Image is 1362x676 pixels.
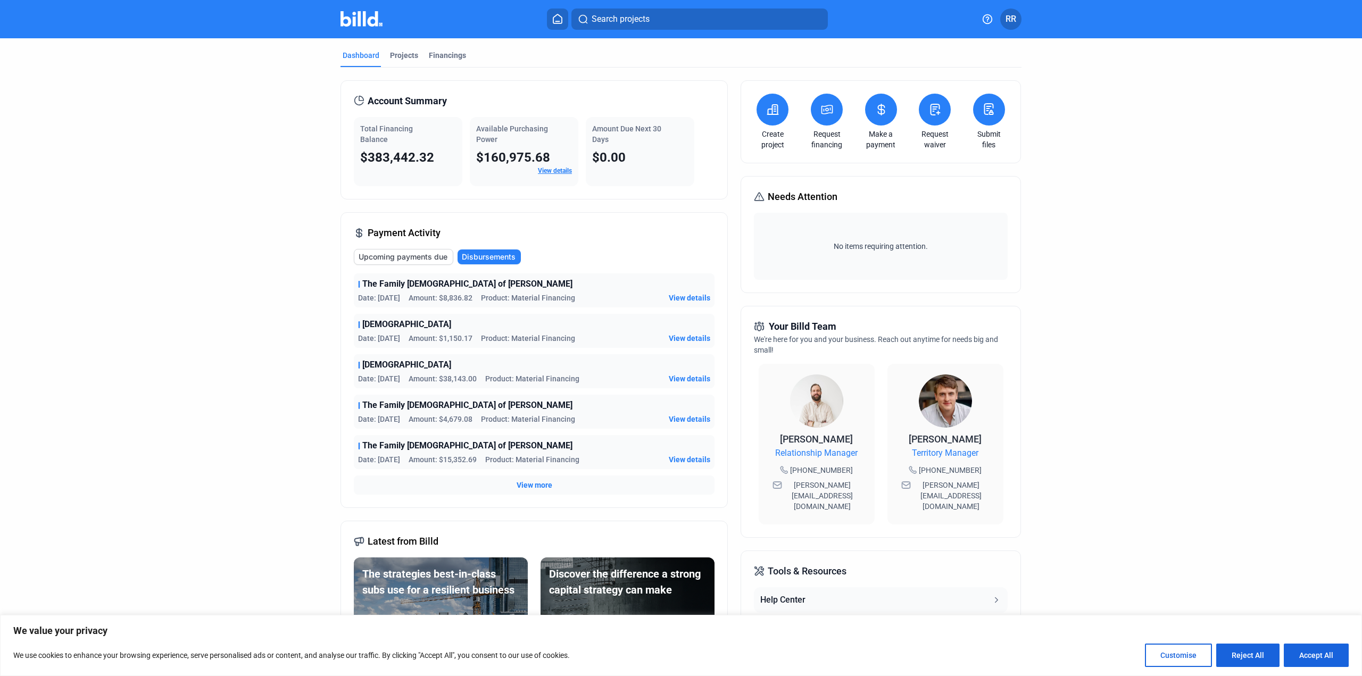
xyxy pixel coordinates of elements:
span: Date: [DATE] [358,454,400,465]
span: [PHONE_NUMBER] [790,465,853,475]
span: [PERSON_NAME] [780,433,853,445]
div: The strategies best-in-class subs use for a resilient business [362,566,519,598]
img: Billd Company Logo [340,11,383,27]
div: Help Center [760,594,805,606]
button: View details [669,293,710,303]
span: Date: [DATE] [358,293,400,303]
span: Upcoming payments due [359,252,447,262]
a: View details [538,167,572,174]
span: Amount: $38,143.00 [409,373,477,384]
span: Disbursements [462,252,516,262]
span: Product: Material Financing [481,293,575,303]
button: Upcoming payments due [354,249,453,265]
span: [PHONE_NUMBER] [919,465,982,475]
button: View details [669,333,710,344]
span: Product: Material Financing [481,414,575,424]
span: Account Summary [368,94,447,109]
span: Date: [DATE] [358,333,400,344]
a: Create project [754,129,791,150]
span: Payment Activity [368,226,441,240]
span: Your Billd Team [769,319,836,334]
span: Needs Attention [768,189,837,204]
div: Projects [390,50,418,61]
span: Latest from Billd [368,534,438,549]
span: Product: Material Financing [481,333,575,344]
p: We value your privacy [13,624,1349,637]
img: Relationship Manager [790,374,843,428]
span: Relationship Manager [775,447,858,460]
span: Amount: $8,836.82 [409,293,472,303]
span: Available Purchasing Power [476,124,548,144]
button: View details [669,373,710,384]
span: The Family [DEMOGRAPHIC_DATA] of [PERSON_NAME] [362,399,572,412]
button: View more [517,480,552,490]
button: RR [1000,9,1021,30]
span: [PERSON_NAME] [909,433,982,445]
span: [PERSON_NAME][EMAIL_ADDRESS][DOMAIN_NAME] [913,480,990,512]
button: Help Center [754,587,1007,613]
span: Product: Material Financing [485,373,579,384]
button: View details [669,414,710,424]
a: Make a payment [862,129,900,150]
span: Search projects [592,13,650,26]
span: [PERSON_NAME][EMAIL_ADDRESS][DOMAIN_NAME] [784,480,861,512]
span: Product: Material Financing [485,454,579,465]
span: The Family [DEMOGRAPHIC_DATA] of [PERSON_NAME] [362,439,572,452]
span: $383,442.32 [360,150,434,165]
span: $160,975.68 [476,150,550,165]
div: Dashboard [343,50,379,61]
img: Territory Manager [919,374,972,428]
p: We use cookies to enhance your browsing experience, serve personalised ads or content, and analys... [13,649,570,662]
div: Discover the difference a strong capital strategy can make [549,566,706,598]
a: Submit files [970,129,1008,150]
button: Accept All [1284,644,1349,667]
span: [DEMOGRAPHIC_DATA] [362,358,451,371]
button: Customise [1145,644,1212,667]
button: Disbursements [458,249,521,264]
span: $0.00 [592,150,626,165]
span: No items requiring attention. [758,241,1003,252]
span: Total Financing Balance [360,124,413,144]
span: [DEMOGRAPHIC_DATA] [362,318,451,331]
div: Financings [429,50,466,61]
span: Amount Due Next 30 Days [592,124,661,144]
span: Amount: $1,150.17 [409,333,472,344]
button: Search projects [571,9,828,30]
span: We're here for you and your business. Reach out anytime for needs big and small! [754,335,998,354]
a: Request financing [808,129,845,150]
button: Reject All [1216,644,1280,667]
span: Tools & Resources [768,564,846,579]
button: View details [669,454,710,465]
span: Date: [DATE] [358,373,400,384]
span: The Family [DEMOGRAPHIC_DATA] of [PERSON_NAME] [362,278,572,290]
a: Request waiver [916,129,953,150]
span: Territory Manager [912,447,978,460]
span: RR [1006,13,1016,26]
span: Amount: $4,679.08 [409,414,472,424]
span: Date: [DATE] [358,414,400,424]
span: Amount: $15,352.69 [409,454,477,465]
